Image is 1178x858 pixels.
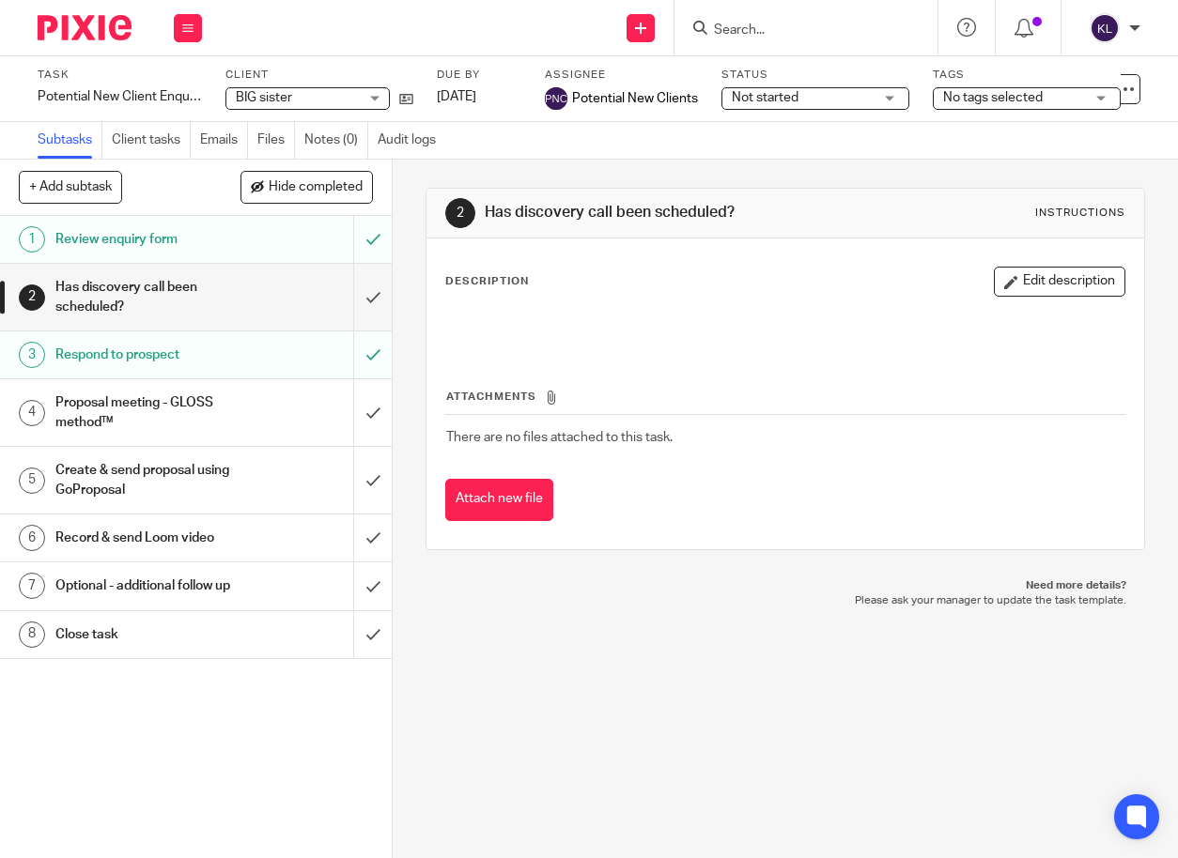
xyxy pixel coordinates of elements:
a: Subtasks [38,122,102,159]
div: 3 [19,342,45,368]
span: Attachments [446,391,536,402]
button: Hide completed [240,171,373,203]
label: Due by [437,68,521,83]
h1: Has discovery call been scheduled? [485,203,825,222]
h1: Has discovery call been scheduled? [55,273,241,321]
label: Assignee [545,68,698,83]
div: 1 [19,226,45,253]
div: 2 [19,284,45,311]
h1: Respond to prospect [55,341,241,369]
span: BIG sister [236,91,292,104]
div: 2 [445,198,475,228]
h1: Proposal meeting - GLOSS method™ [55,389,241,437]
h1: Optional - additional follow up [55,572,241,600]
span: There are no files attached to this task. [446,431,673,444]
button: + Add subtask [19,171,122,203]
div: 8 [19,621,45,648]
label: Status [721,68,909,83]
label: Tags [933,68,1121,83]
button: Attach new file [445,479,553,521]
img: svg%3E [1090,13,1120,43]
div: Instructions [1035,206,1125,221]
label: Client [225,68,413,83]
div: 7 [19,573,45,599]
label: Task [38,68,202,83]
img: Pixie [38,15,132,40]
p: Description [445,274,529,289]
button: Edit description [994,267,1125,297]
div: 4 [19,400,45,426]
span: [DATE] [437,90,476,103]
span: Not started [732,91,798,104]
h1: Create & send proposal using GoProposal [55,456,241,504]
div: 6 [19,525,45,551]
h1: Review enquiry form [55,225,241,253]
h1: Record & send Loom video [55,524,241,552]
h1: Close task [55,621,241,649]
a: Audit logs [378,122,445,159]
a: Files [257,122,295,159]
span: No tags selected [943,91,1043,104]
div: 5 [19,467,45,494]
img: svg%3E [545,87,567,110]
input: Search [712,23,881,39]
a: Emails [200,122,248,159]
a: Notes (0) [304,122,368,159]
span: Hide completed [269,180,363,195]
div: Potential New Client Enquiry Form - Vegan Accountants - BIG sister [38,87,202,106]
a: Client tasks [112,122,191,159]
span: Potential New Clients [572,89,698,108]
p: Please ask your manager to update the task template. [444,593,1126,608]
p: Need more details? [444,578,1126,593]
